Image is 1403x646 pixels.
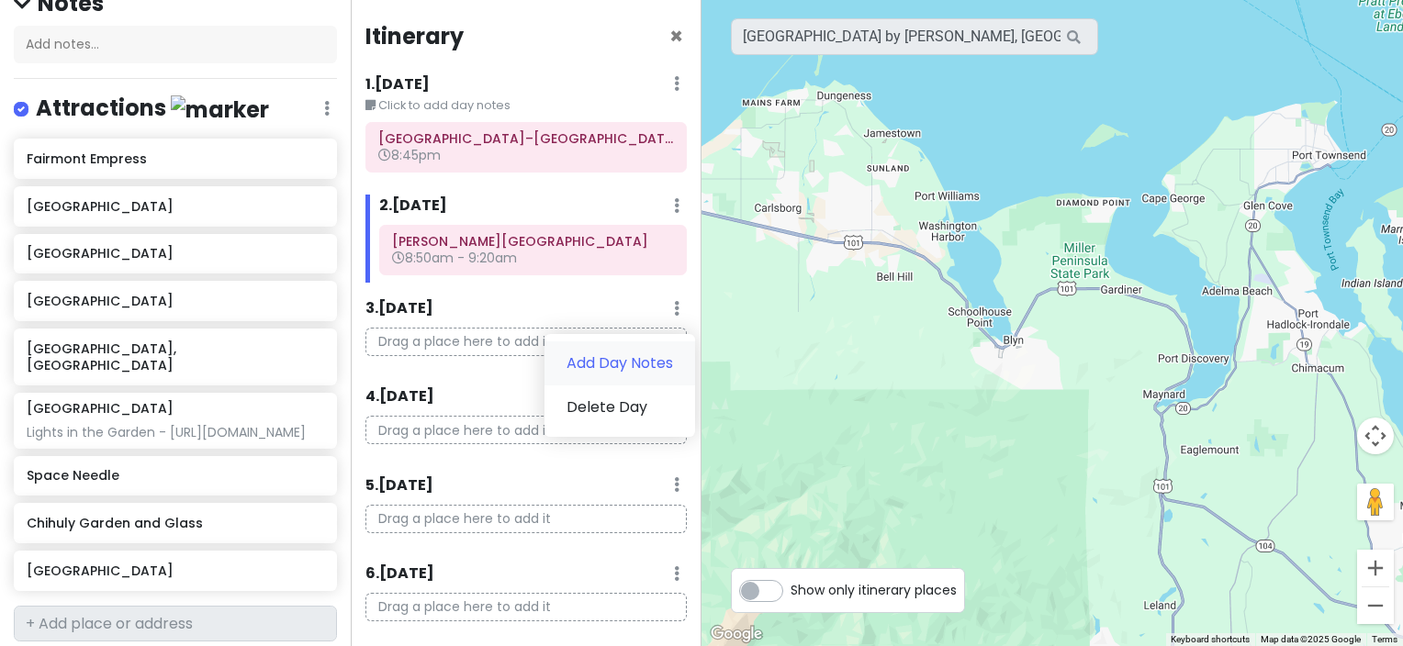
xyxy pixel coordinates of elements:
button: Map camera controls [1357,418,1394,454]
span: Close itinerary [669,21,683,51]
span: Show only itinerary places [791,580,957,600]
a: Add Day Notes [544,341,695,385]
div: Lights in the Garden - [URL][DOMAIN_NAME] [27,424,323,440]
h6: [GEOGRAPHIC_DATA] [27,562,323,579]
h4: Attractions [36,94,269,124]
h6: Space Needle [27,467,323,484]
img: marker [171,95,269,124]
h6: 2 . [DATE] [379,196,447,216]
p: Drag a place here to add it [365,328,687,356]
h6: [GEOGRAPHIC_DATA], [GEOGRAPHIC_DATA] [27,340,323,373]
p: Drag a place here to add it [365,593,687,621]
a: Delete Day [544,385,695,429]
h6: Seattle–Tacoma International Airport [378,130,674,147]
a: Terms (opens in new tab) [1372,634,1397,644]
h6: 5 . [DATE] [365,476,433,496]
h6: Chihuly Garden and Glass [27,515,323,531]
h6: Edmonds - Kingston Ferry [392,233,674,250]
h6: 3 . [DATE] [365,299,433,318]
p: Drag a place here to add it [365,505,687,533]
p: Drag a place here to add it [365,416,687,444]
span: Map data ©2025 Google [1261,634,1361,644]
button: Drag Pegman onto the map to open Street View [1357,484,1394,520]
button: Close [669,26,683,48]
span: 8:50am - 9:20am [392,249,517,267]
button: Keyboard shortcuts [1171,633,1250,646]
h6: 1 . [DATE] [365,75,430,95]
h4: Itinerary [365,22,464,50]
img: Google [706,622,767,646]
input: + Add place or address [14,606,337,642]
button: Zoom in [1357,550,1394,586]
div: Add notes... [14,26,337,64]
button: Zoom out [1357,587,1394,624]
h6: 6 . [DATE] [365,564,434,584]
span: 8:45pm [378,146,441,164]
h6: [GEOGRAPHIC_DATA] [27,245,323,262]
input: Search a place [731,18,1098,55]
h6: [GEOGRAPHIC_DATA] [27,198,323,215]
h6: [GEOGRAPHIC_DATA] [27,400,174,417]
h6: Fairmont Empress [27,150,323,167]
a: Open this area in Google Maps (opens a new window) [706,622,767,646]
h6: [GEOGRAPHIC_DATA] [27,293,323,309]
small: Click to add day notes [365,96,687,115]
h6: 4 . [DATE] [365,387,434,407]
